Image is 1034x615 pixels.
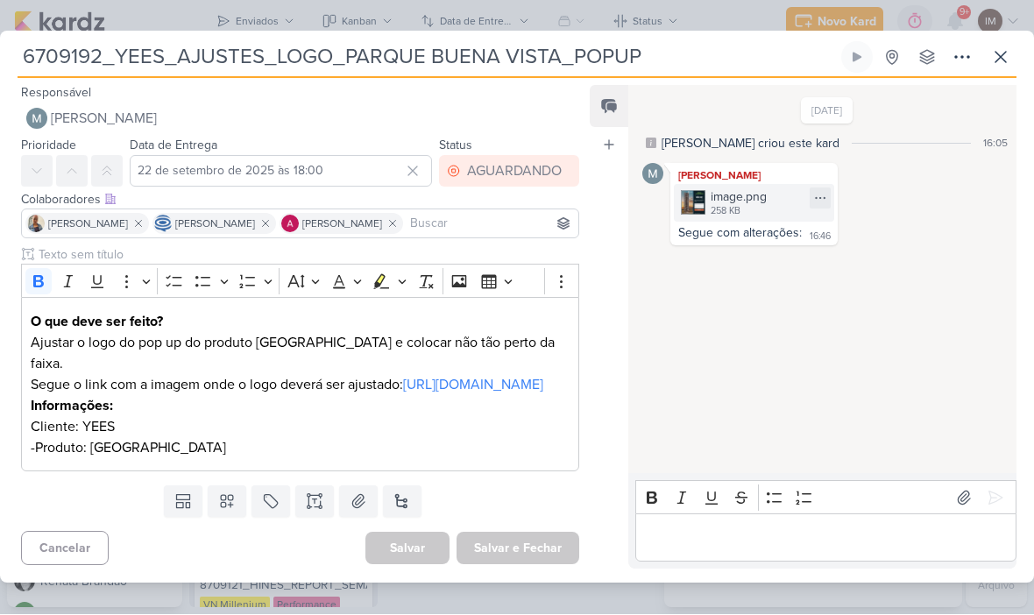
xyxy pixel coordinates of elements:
[31,438,570,459] p: -Produto: [GEOGRAPHIC_DATA]
[21,86,91,101] label: Responsável
[21,138,76,153] label: Prioridade
[154,216,172,233] img: Caroline Traven De Andrade
[27,216,45,233] img: Iara Santos
[439,138,472,153] label: Status
[31,398,113,415] strong: Informações:
[35,246,579,265] input: Texto sem título
[21,532,109,566] button: Cancelar
[281,216,299,233] img: Alessandra Gomes
[642,164,663,185] img: Mariana Amorim
[18,42,838,74] input: Kard Sem Título
[635,514,1016,562] div: Editor editing area: main
[467,161,562,182] div: AGUARDANDO
[635,481,1016,515] div: Editor toolbar
[983,136,1008,152] div: 16:05
[302,216,382,232] span: [PERSON_NAME]
[403,377,543,394] a: [URL][DOMAIN_NAME]
[26,109,47,130] img: Mariana Amorim
[48,216,128,232] span: [PERSON_NAME]
[407,214,575,235] input: Buscar
[31,333,570,375] p: Ajustar o logo do pop up do produto [GEOGRAPHIC_DATA] e colocar não tão perto da faixa.
[130,156,432,187] input: Select a date
[674,167,834,185] div: [PERSON_NAME]
[51,109,157,130] span: [PERSON_NAME]
[31,417,570,438] p: Cliente: YEES
[21,103,579,135] button: [PERSON_NAME]
[711,188,767,207] div: image.png
[130,138,217,153] label: Data de Entrega
[21,191,579,209] div: Colaboradores
[678,226,802,241] div: Segue com alterações:
[439,156,579,187] button: AGUARDANDO
[175,216,255,232] span: [PERSON_NAME]
[711,205,767,219] div: 258 KB
[810,230,831,244] div: 16:46
[21,298,579,472] div: Editor editing area: main
[31,375,570,396] p: Segue o link com a imagem onde o logo deverá ser ajustado:
[674,185,834,223] div: image.png
[21,265,579,299] div: Editor toolbar
[662,135,839,153] div: [PERSON_NAME] criou este kard
[850,51,864,65] div: Ligar relógio
[681,191,705,216] img: yX74PTzeVY4H0AvKIncPKlzsYYhqkNOAUrlLYnPR.png
[31,314,163,331] strong: O que deve ser feito?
